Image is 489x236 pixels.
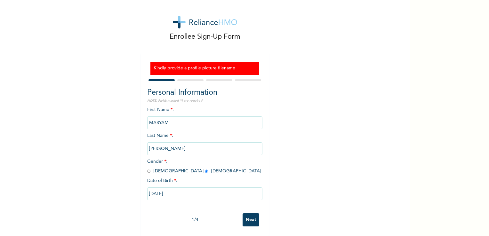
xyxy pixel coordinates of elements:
[173,16,237,28] img: logo
[147,142,262,155] input: Enter your last name
[147,133,262,151] span: Last Name :
[147,159,261,173] span: Gender : [DEMOGRAPHIC_DATA] [DEMOGRAPHIC_DATA]
[147,116,262,129] input: Enter your first name
[147,216,243,223] div: 1 / 4
[147,177,177,184] span: Date of Birth :
[243,213,259,226] input: Next
[147,87,262,98] h2: Personal Information
[147,98,262,103] p: NOTE: Fields marked (*) are required
[147,107,262,125] span: First Name :
[147,187,262,200] input: DD-MM-YYYY
[154,65,256,72] h3: Kindly provide a profile picture filename
[170,32,240,42] p: Enrollee Sign-Up Form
